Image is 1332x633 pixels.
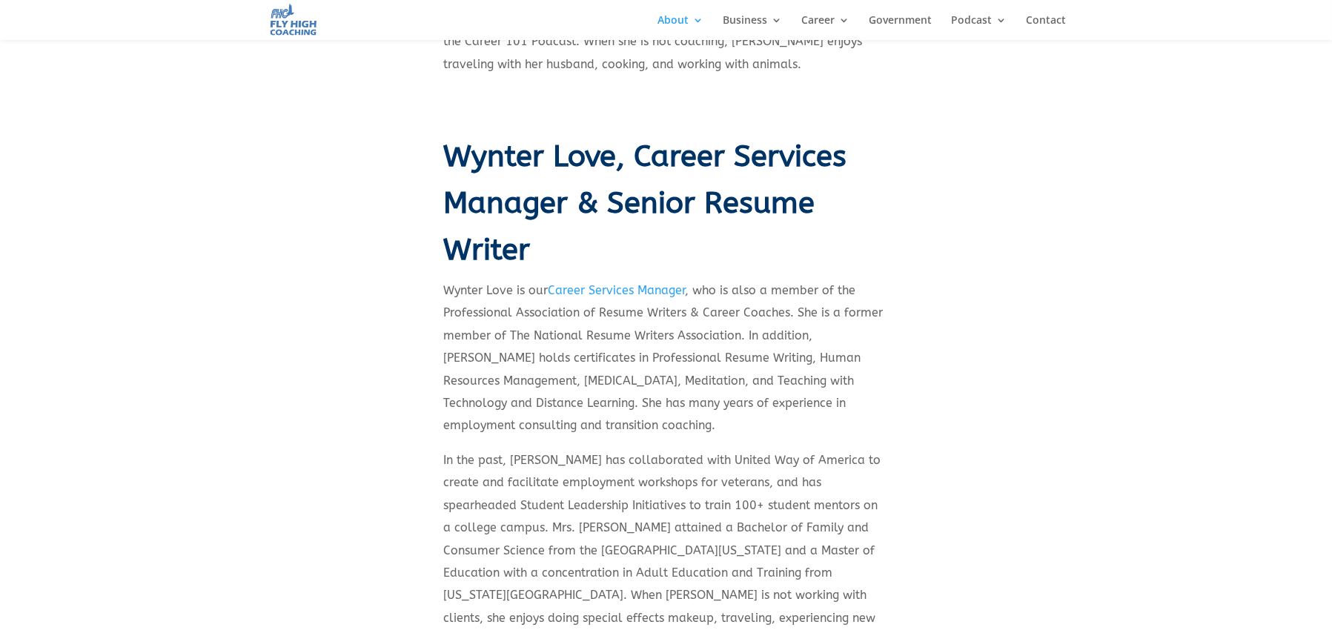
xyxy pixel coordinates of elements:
a: Career [802,15,850,40]
a: Contact [1027,15,1067,40]
a: About [658,15,704,40]
img: Fly High Coaching [269,3,318,36]
a: Government [869,15,932,40]
a: Podcast [952,15,1007,40]
a: Business [723,15,783,40]
p: Wynter Love is our , who is also a member of the Professional Association of Resume Writers & Car... [444,279,889,449]
a: Career Services Manager [549,283,686,297]
span: Wynter Love, Career Services Manager & Senior Resume Writer [444,139,847,267]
